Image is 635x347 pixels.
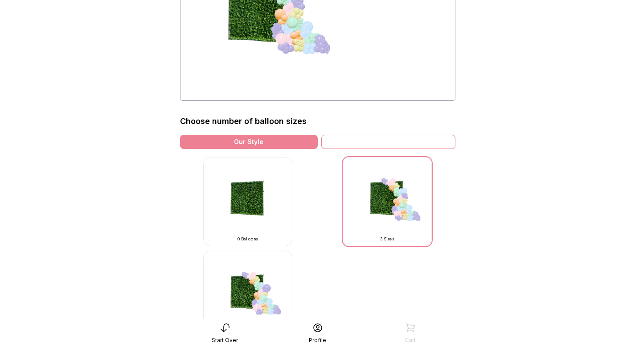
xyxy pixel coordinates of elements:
div: Cart [405,337,416,344]
div: Start Over [212,337,238,344]
img: - [203,157,292,246]
div: 3 Sizes [354,236,421,242]
div: Our Style [180,135,318,149]
img: - [203,251,292,340]
img: - [343,157,432,246]
div: Variation [321,135,455,149]
div: 0 Balloons [214,236,281,242]
div: Profile [309,337,326,344]
div: Choose number of balloon sizes [180,115,307,128]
